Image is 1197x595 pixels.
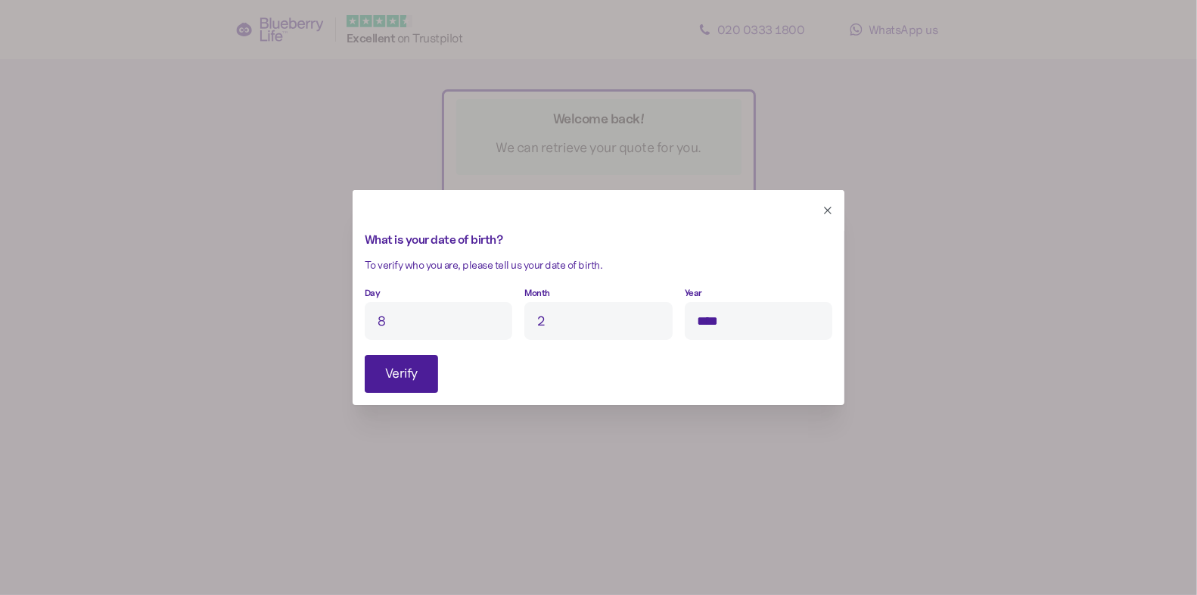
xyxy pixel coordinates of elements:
[365,286,381,301] label: Day
[524,286,550,301] label: Month
[365,231,832,250] div: What is your date of birth?
[365,355,438,393] button: Verify
[685,286,702,301] label: Year
[365,257,832,274] div: To verify who you are, please tell us your date of birth.
[385,356,418,392] span: Verify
